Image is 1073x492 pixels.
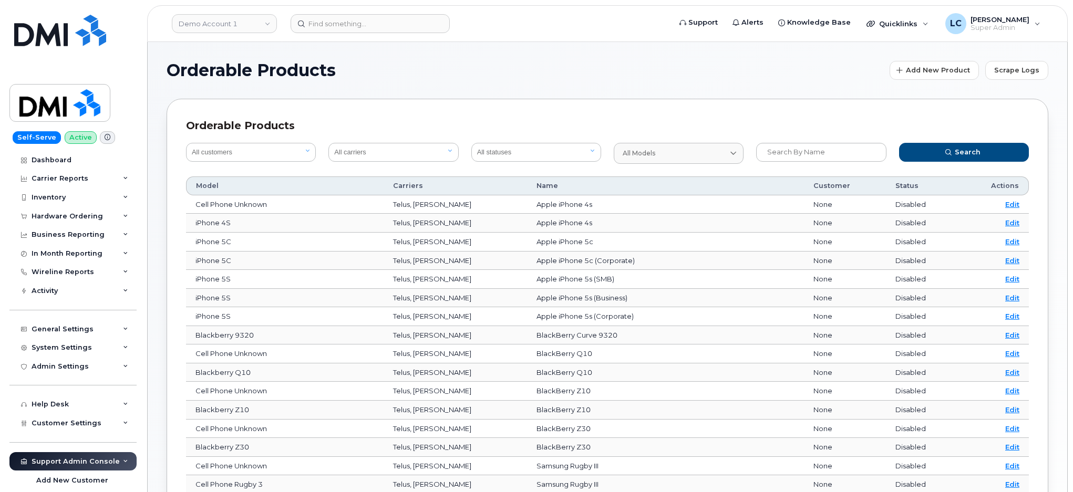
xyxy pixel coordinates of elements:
span: iPhone 5S [195,294,231,302]
td: Telus, [PERSON_NAME] [384,233,527,252]
a: Edit [1005,294,1019,302]
td: Disabled [886,457,959,476]
td: None [804,401,886,420]
span: Add New Product [906,65,970,75]
td: BlackBerry Z30 [527,438,804,457]
span: Cell Phone Unknown [195,349,267,358]
td: Disabled [886,233,959,252]
td: Apple iPhone 4s [527,195,804,214]
td: Disabled [886,401,959,420]
td: Disabled [886,326,959,345]
td: None [804,289,886,308]
th: Carriers [384,176,527,195]
td: Telus, [PERSON_NAME] [384,307,527,326]
td: Disabled [886,363,959,382]
td: Telus, [PERSON_NAME] [384,420,527,438]
td: Disabled [886,344,959,363]
span: Blackberry Z30 [195,443,249,451]
td: Telus, [PERSON_NAME] [384,382,527,401]
td: None [804,363,886,382]
span: Status [895,181,919,191]
td: BlackBerry Curve 9320 [527,326,804,345]
a: Edit [1005,237,1019,246]
span: Blackberry 9320 [195,331,254,339]
span: iPhone 4S [195,218,231,227]
a: Edit [1005,462,1019,470]
td: Apple iPhone 5s (Business) [527,289,804,308]
button: Scrape Logs [985,61,1048,80]
td: Apple iPhone 4s [527,214,804,233]
td: BlackBerry Z10 [527,382,804,401]
span: Search [955,147,981,157]
td: BlackBerry Q10 [527,363,804,382]
a: All models [614,143,744,164]
td: Disabled [886,289,959,308]
td: Disabled [886,195,959,214]
span: Scrape Logs [994,65,1039,75]
a: Edit [1005,368,1019,376]
a: Edit [1005,312,1019,320]
td: Apple iPhone 5c [527,233,804,252]
span: Blackberry Q10 [195,368,251,376]
td: Telus, [PERSON_NAME] [384,326,527,345]
td: None [804,382,886,401]
td: Telus, [PERSON_NAME] [384,214,527,233]
td: Disabled [886,420,959,438]
td: Apple iPhone 5s (Corporate) [527,307,804,326]
span: iPhone 5S [195,275,231,283]
td: Telus, [PERSON_NAME] [384,344,527,363]
span: iPhone 5C [195,256,231,265]
span: Name [536,181,558,191]
span: Cell Phone Unknown [195,386,267,395]
td: Apple iPhone 5s (SMB) [527,270,804,289]
td: None [804,214,886,233]
button: Search [899,143,1029,162]
a: Edit [1005,256,1019,265]
td: None [804,195,886,214]
td: Telus, [PERSON_NAME] [384,363,527,382]
a: Edit [1005,331,1019,339]
td: Disabled [886,270,959,289]
span: Orderable Products [167,62,336,78]
span: All models [623,149,655,158]
td: None [804,233,886,252]
td: Telus, [PERSON_NAME] [384,289,527,308]
span: Cell Phone Unknown [195,424,267,433]
input: Search by name [756,143,886,162]
td: BlackBerry Z30 [527,420,804,438]
a: Edit [1005,480,1019,488]
td: Samsung Rugby III [527,457,804,476]
td: None [804,326,886,345]
div: Orderable Products [186,118,1029,133]
td: None [804,457,886,476]
td: BlackBerry Z10 [527,401,804,420]
span: Cell Phone Rugby 3 [195,480,263,488]
a: Edit [1005,405,1019,414]
span: Customer [813,181,850,191]
td: Telus, [PERSON_NAME] [384,457,527,476]
td: None [804,252,886,270]
th: Actions [959,176,1029,195]
td: Telus, [PERSON_NAME] [384,438,527,457]
td: Disabled [886,307,959,326]
a: Edit [1005,424,1019,433]
button: Add New Product [890,61,979,80]
span: Blackberry Z10 [195,405,249,414]
a: Edit [1005,200,1019,208]
td: None [804,438,886,457]
a: Edit [1005,386,1019,395]
a: Edit [1005,275,1019,283]
td: Telus, [PERSON_NAME] [384,195,527,214]
td: Disabled [886,438,959,457]
td: Apple iPhone 5c (Corporate) [527,252,804,270]
a: Edit [1005,349,1019,358]
td: None [804,344,886,363]
td: Telus, [PERSON_NAME] [384,252,527,270]
span: iPhone 5C [195,237,231,246]
span: Model [196,181,219,191]
span: Cell Phone Unknown [195,462,267,470]
td: Disabled [886,252,959,270]
span: iPhone 5S [195,312,231,320]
